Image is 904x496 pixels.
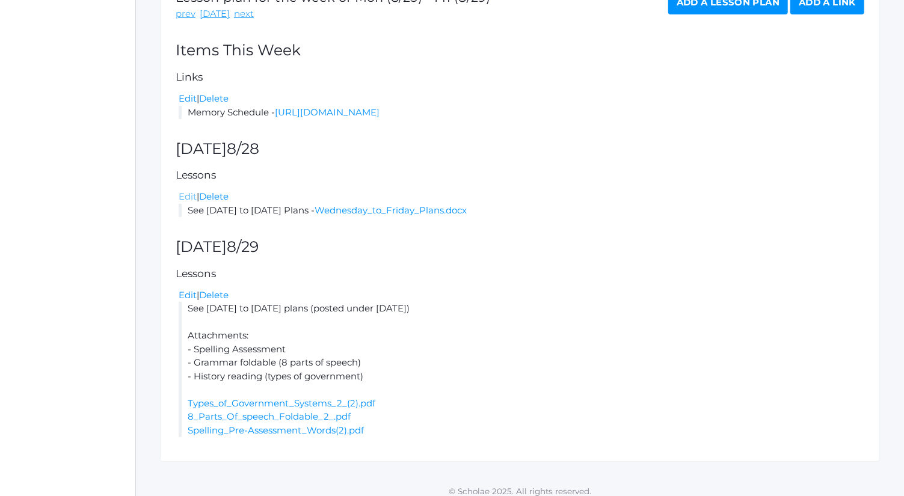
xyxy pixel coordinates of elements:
h2: [DATE] [176,239,864,256]
a: [DATE] [200,7,230,21]
a: Edit [179,191,197,202]
a: Spelling_Pre-Assessment_Words(2).pdf [188,424,364,436]
a: Delete [199,289,229,301]
h5: Links [176,72,864,83]
span: 8/28 [227,139,259,158]
h5: Lessons [176,268,864,280]
a: Delete [199,191,229,202]
h2: [DATE] [176,141,864,158]
a: prev [176,7,195,21]
h2: Items This Week [176,42,864,59]
a: Types_of_Government_Systems_2_(2).pdf [188,397,375,409]
a: Delete [199,93,229,104]
a: 8_Parts_Of_speech_Foldable_2_.pdf [188,411,351,422]
a: [URL][DOMAIN_NAME] [275,106,380,118]
a: Wednesday_to_Friday_Plans.docx [315,204,467,216]
a: next [234,7,254,21]
a: Edit [179,289,197,301]
div: | [179,190,864,204]
div: | [179,92,864,106]
a: Edit [179,93,197,104]
div: | [179,289,864,302]
h5: Lessons [176,170,864,181]
li: Memory Schedule - [179,106,864,120]
span: 8/29 [227,237,259,256]
li: See [DATE] to [DATE] Plans - [179,204,864,218]
li: See [DATE] to [DATE] plans (posted under [DATE]) Attachments: - Spelling Assessment - Grammar fol... [179,302,864,437]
